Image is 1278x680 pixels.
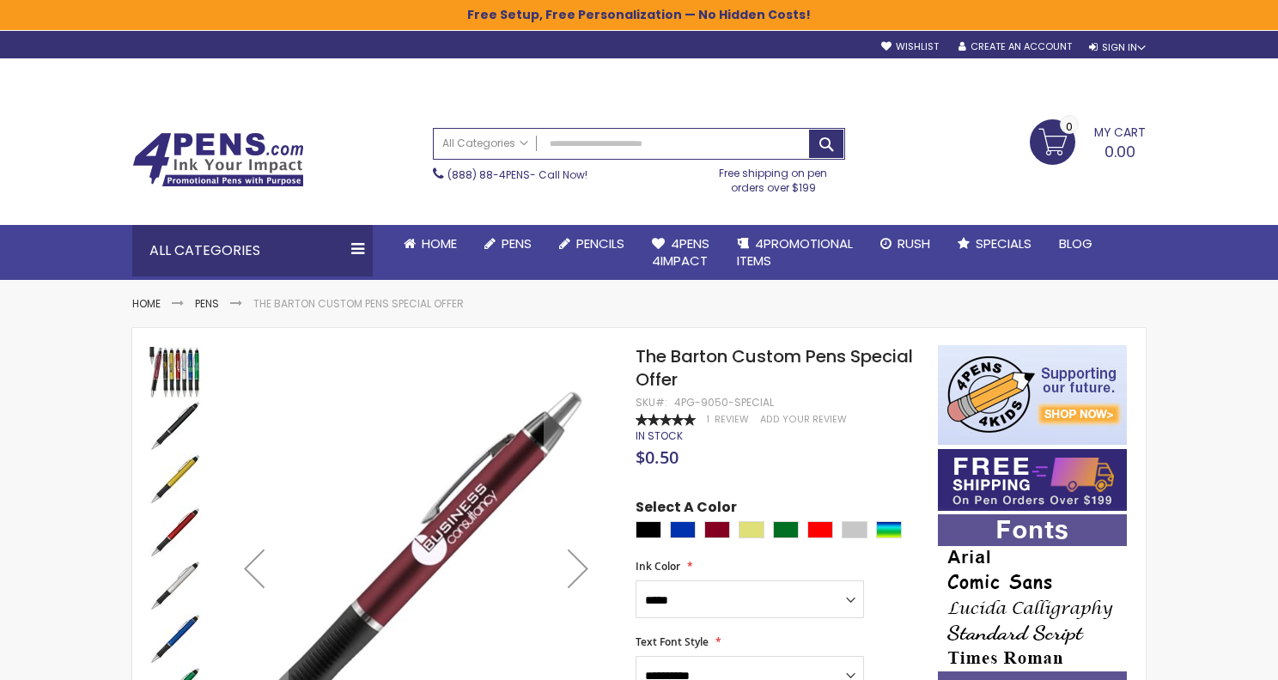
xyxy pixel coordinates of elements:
img: 4Pens Custom Pens and Promotional Products [132,132,304,187]
div: The Barton Custom Pens Special Offer [149,345,203,398]
a: Home [390,225,471,263]
div: The Barton Custom Pens Special Offer [149,505,203,558]
div: Free shipping on pen orders over $199 [702,160,846,194]
img: The Barton Custom Pens Special Offer [149,613,201,665]
a: Create an Account [958,40,1072,53]
span: Review [715,413,749,426]
span: In stock [636,428,683,443]
span: 4Pens 4impact [652,234,709,270]
img: font-personalization-examples [938,514,1127,680]
a: Wishlist [881,40,939,53]
span: Home [422,234,457,252]
span: 4PROMOTIONAL ITEMS [737,234,853,270]
div: Sign In [1089,41,1146,54]
div: All Categories [132,225,373,276]
a: Rush [867,225,944,263]
a: Pens [471,225,545,263]
a: 1 Review [707,413,752,426]
span: Select A Color [636,498,737,521]
div: Availability [636,429,683,443]
div: Green [773,521,799,538]
span: Text Font Style [636,634,709,649]
span: Rush [898,234,930,252]
span: - Call Now! [447,167,587,182]
span: Blog [1059,234,1092,252]
span: The Barton Custom Pens Special Offer [636,344,913,392]
div: Burgundy [704,521,730,538]
a: Home [132,296,161,311]
a: 4Pens4impact [638,225,723,281]
div: The Barton Custom Pens Special Offer [149,558,203,611]
a: 4PROMOTIONALITEMS [723,225,867,281]
span: 0 [1066,118,1073,135]
img: The Barton Custom Pens Special Offer [149,560,201,611]
span: Pens [502,234,532,252]
span: All Categories [442,137,528,150]
div: 4PG-9050-SPECIAL [674,396,774,410]
span: Specials [976,234,1032,252]
a: (888) 88-4PENS [447,167,530,182]
strong: SKU [636,395,667,410]
span: Ink Color [636,559,680,574]
a: Pens [195,296,219,311]
span: $0.50 [636,446,679,469]
div: Black [636,521,661,538]
div: The Barton Custom Pens Special Offer [149,452,203,505]
div: Gold [739,521,764,538]
div: Assorted [876,521,902,538]
img: 4pens 4 kids [938,345,1127,445]
img: The Barton Custom Pens Special Offer [149,507,201,558]
span: Pencils [576,234,624,252]
li: The Barton Custom Pens Special Offer [253,297,464,311]
img: The Barton Custom Pens Special Offer [149,453,201,505]
img: The Barton Custom Pens Special Offer [149,400,201,452]
img: Free shipping on orders over $199 [938,449,1127,511]
div: Red [807,521,833,538]
img: The Barton Custom Pens Special Offer [149,347,201,398]
a: Add Your Review [760,413,847,426]
div: Blue [670,521,696,538]
a: Pencils [545,225,638,263]
span: 1 [707,413,709,426]
div: Silver [842,521,867,538]
a: 0.00 0 [1030,119,1146,162]
div: 100% [636,414,696,426]
span: 0.00 [1105,141,1135,162]
div: The Barton Custom Pens Special Offer [149,398,203,452]
a: Blog [1045,225,1106,263]
a: All Categories [434,129,537,157]
div: The Barton Custom Pens Special Offer [149,611,203,665]
a: Specials [944,225,1045,263]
